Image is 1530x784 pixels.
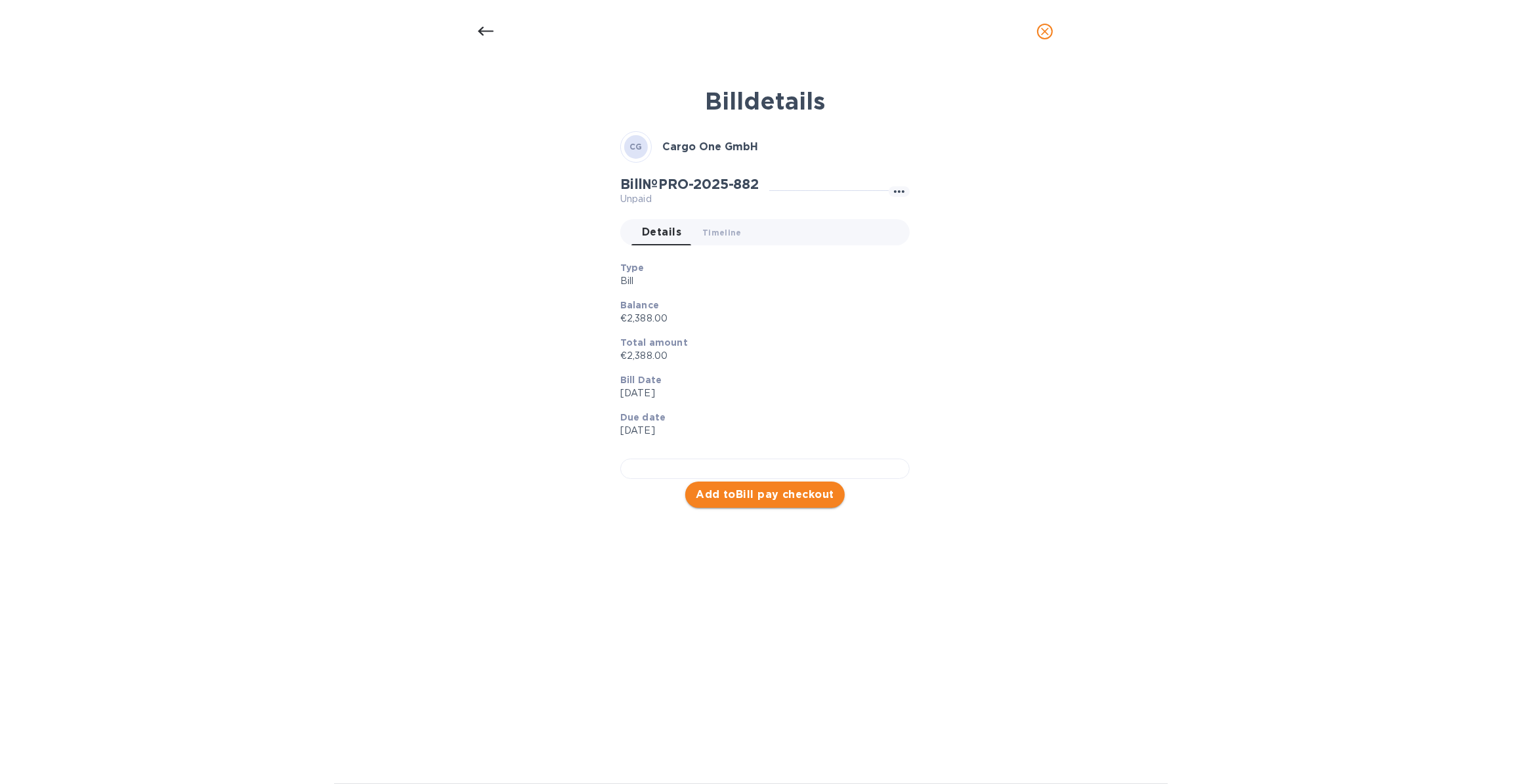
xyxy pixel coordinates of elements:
button: close [1029,16,1061,47]
h2: Bill № PRO-2025-882 [620,176,759,192]
p: Bill [620,274,899,288]
b: Bill details [705,87,825,115]
span: Details [642,223,681,241]
b: Due date [620,412,666,423]
b: Cargo One GmbH [662,140,758,153]
p: €2,388.00 [620,312,899,325]
b: Total amount [620,337,688,348]
button: Add toBill pay checkout [685,482,845,508]
p: Unpaid [620,192,759,206]
p: €2,388.00 [620,349,899,363]
p: [DATE] [620,386,899,400]
b: Type [620,262,645,273]
span: Add to Bill pay checkout [696,487,834,503]
p: [DATE] [620,424,899,438]
b: Balance [620,300,659,310]
b: Bill Date [620,375,662,385]
b: CG [629,142,643,152]
span: Timeline [702,226,742,239]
